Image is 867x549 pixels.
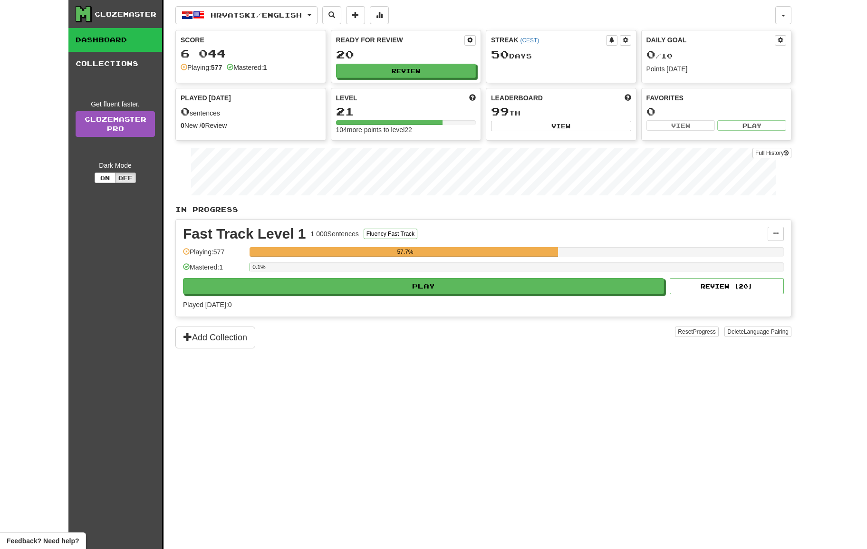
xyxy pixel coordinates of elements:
[95,173,116,183] button: On
[76,111,155,137] a: ClozemasterPro
[646,120,715,131] button: View
[181,121,321,130] div: New / Review
[336,48,476,60] div: 20
[183,262,245,278] div: Mastered: 1
[227,63,267,72] div: Mastered:
[181,35,321,45] div: Score
[7,536,79,546] span: Open feedback widget
[336,93,357,103] span: Level
[717,120,786,131] button: Play
[175,327,255,348] button: Add Collection
[364,229,417,239] button: Fluency Fast Track
[336,35,465,45] div: Ready for Review
[336,106,476,117] div: 21
[491,48,631,61] div: Day s
[181,63,222,72] div: Playing:
[744,328,789,335] span: Language Pairing
[183,247,245,263] div: Playing: 577
[491,35,606,45] div: Streak
[202,122,205,129] strong: 0
[181,106,321,118] div: sentences
[76,99,155,109] div: Get fluent faster.
[95,10,156,19] div: Clozemaster
[646,48,655,61] span: 0
[181,48,321,59] div: 6 044
[491,105,509,118] span: 99
[211,64,222,71] strong: 577
[211,11,302,19] span: Hrvatski / English
[181,105,190,118] span: 0
[175,6,318,24] button: Hrvatski/English
[252,247,558,257] div: 57.7%
[183,301,231,308] span: Played [DATE]: 0
[115,173,136,183] button: Off
[491,106,631,118] div: th
[68,28,162,52] a: Dashboard
[625,93,631,103] span: This week in points, UTC
[311,229,359,239] div: 1 000 Sentences
[68,52,162,76] a: Collections
[646,64,787,74] div: Points [DATE]
[724,327,791,337] button: DeleteLanguage Pairing
[646,106,787,117] div: 0
[491,48,509,61] span: 50
[646,52,673,60] span: / 10
[752,148,791,158] button: Full History
[263,64,267,71] strong: 1
[183,278,664,294] button: Play
[469,93,476,103] span: Score more points to level up
[646,93,787,103] div: Favorites
[175,205,791,214] p: In Progress
[181,93,231,103] span: Played [DATE]
[646,35,775,46] div: Daily Goal
[491,121,631,131] button: View
[336,64,476,78] button: Review
[491,93,543,103] span: Leaderboard
[322,6,341,24] button: Search sentences
[693,328,716,335] span: Progress
[336,125,476,135] div: 104 more points to level 22
[183,227,306,241] div: Fast Track Level 1
[181,122,184,129] strong: 0
[76,161,155,170] div: Dark Mode
[670,278,784,294] button: Review (20)
[675,327,718,337] button: ResetProgress
[370,6,389,24] button: More stats
[346,6,365,24] button: Add sentence to collection
[520,37,539,44] a: (CEST)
